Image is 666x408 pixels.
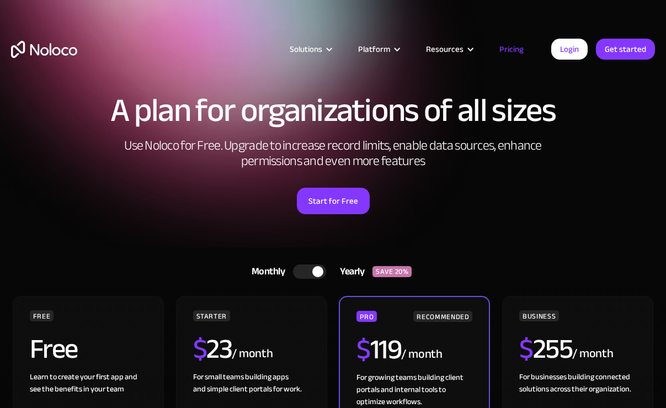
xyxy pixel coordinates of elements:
[297,188,370,214] a: Start for Free
[412,42,486,56] div: Resources
[30,335,78,363] h2: Free
[372,266,412,277] div: SAVE 20%
[519,310,559,321] div: BUSINESS
[193,310,230,321] div: STARTER
[232,345,273,363] div: / month
[413,311,472,322] div: RECOMMENDED
[344,42,412,56] div: Platform
[358,42,390,56] div: Platform
[519,335,572,363] h2: 255
[356,311,377,322] div: PRO
[596,39,655,60] a: Get started
[238,263,294,280] div: Monthly
[326,263,372,280] div: Yearly
[30,310,54,321] div: FREE
[290,42,322,56] div: Solutions
[11,94,655,127] h1: A plan for organizations of all sizes
[193,335,232,363] h2: 23
[572,345,614,363] div: / month
[356,324,370,375] span: $
[193,323,207,375] span: $
[401,346,443,363] div: / month
[276,42,344,56] div: Solutions
[356,336,401,363] h2: 119
[426,42,463,56] div: Resources
[551,39,588,60] a: Login
[519,323,533,375] span: $
[113,138,554,169] h2: Use Noloco for Free. Upgrade to increase record limits, enable data sources, enhance permissions ...
[11,41,77,58] a: home
[486,42,537,56] a: Pricing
